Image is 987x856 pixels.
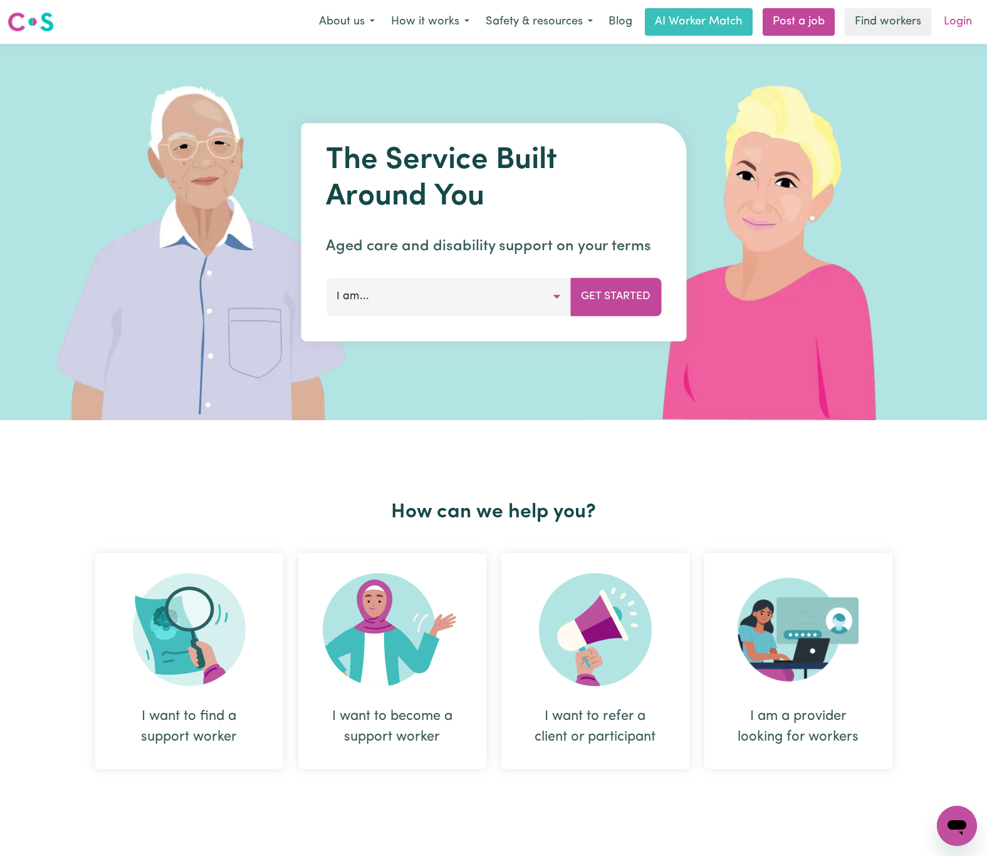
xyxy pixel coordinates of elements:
h2: How can we help you? [88,500,900,524]
div: I am a provider looking for workers [734,706,862,748]
button: How it works [383,9,478,35]
img: Careseekers logo [8,11,54,33]
div: I want to find a support worker [95,553,283,769]
div: I want to become a support worker [328,706,456,748]
img: Refer [539,573,652,686]
a: Post a job [763,8,835,36]
a: AI Worker Match [645,8,753,36]
a: Login [936,8,979,36]
img: Become Worker [323,573,462,686]
button: Safety & resources [478,9,601,35]
button: About us [311,9,383,35]
a: Blog [601,8,640,36]
a: Careseekers logo [8,8,54,36]
div: I want to refer a client or participant [501,553,689,769]
div: I want to find a support worker [125,706,253,748]
div: I am a provider looking for workers [704,553,892,769]
button: I am... [326,278,571,315]
img: Provider [738,573,859,686]
iframe: Button to launch messaging window [937,806,977,846]
div: I want to refer a client or participant [531,706,659,748]
img: Search [133,573,246,686]
p: Aged care and disability support on your terms [326,235,661,258]
button: Get Started [570,278,661,315]
h1: The Service Built Around You [326,143,661,215]
div: I want to become a support worker [298,553,486,769]
a: Find workers [845,8,931,36]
